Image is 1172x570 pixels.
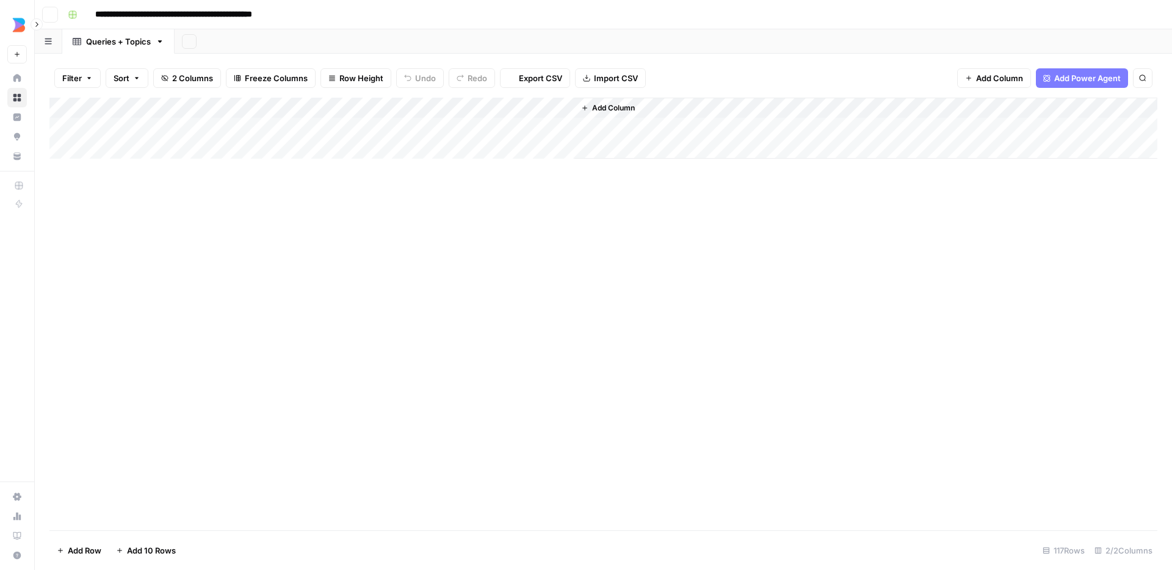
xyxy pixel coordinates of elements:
div: 117 Rows [1038,541,1090,560]
button: Add Power Agent [1036,68,1128,88]
a: Opportunities [7,127,27,146]
a: Browse [7,88,27,107]
a: Your Data [7,146,27,166]
span: Add Column [976,72,1023,84]
span: Redo [468,72,487,84]
span: Add 10 Rows [127,544,176,557]
a: Settings [7,487,27,507]
button: Row Height [320,68,391,88]
span: Export CSV [519,72,562,84]
a: Queries + Topics [62,29,175,54]
button: Add Column [576,100,640,116]
button: Undo [396,68,444,88]
button: Freeze Columns [226,68,316,88]
span: Add Row [68,544,101,557]
button: Help + Support [7,546,27,565]
a: Learning Hub [7,526,27,546]
div: 2/2 Columns [1090,541,1157,560]
span: Row Height [339,72,383,84]
span: Add Column [592,103,635,114]
button: Add Row [49,541,109,560]
button: Export CSV [500,68,570,88]
span: Sort [114,72,129,84]
a: Home [7,68,27,88]
span: Filter [62,72,82,84]
span: Freeze Columns [245,72,308,84]
span: Undo [415,72,436,84]
button: Add 10 Rows [109,541,183,560]
button: Filter [54,68,101,88]
a: Usage [7,507,27,526]
img: Builder.io Logo [7,14,29,36]
button: 2 Columns [153,68,221,88]
span: Import CSV [594,72,638,84]
div: Queries + Topics [86,35,151,48]
button: Redo [449,68,495,88]
button: Workspace: Builder.io [7,10,27,40]
span: Add Power Agent [1054,72,1121,84]
button: Sort [106,68,148,88]
span: 2 Columns [172,72,213,84]
a: Insights [7,107,27,127]
button: Import CSV [575,68,646,88]
button: Add Column [957,68,1031,88]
